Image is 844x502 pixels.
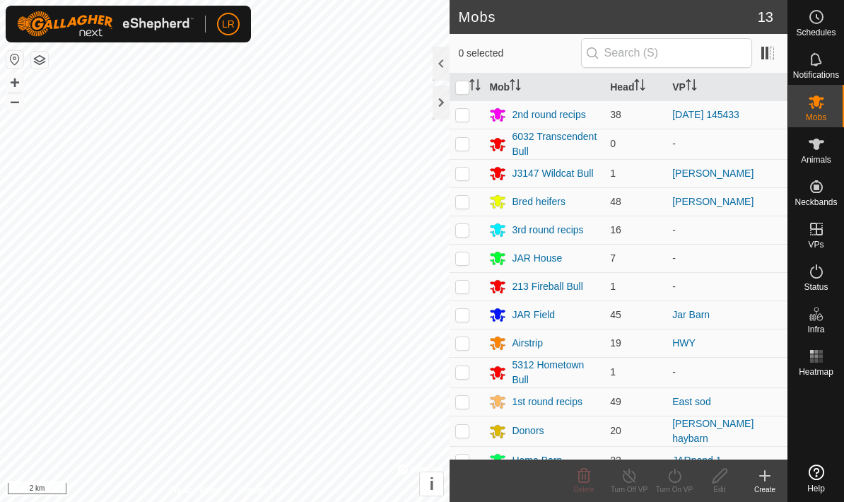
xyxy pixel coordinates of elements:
span: i [430,474,435,494]
span: 48 [610,196,621,207]
span: Help [807,484,825,493]
div: 1st round recips [512,395,582,409]
a: [PERSON_NAME] haybarn [672,418,754,444]
span: Infra [807,325,824,334]
span: 22 [610,455,621,466]
button: i [420,472,443,496]
td: - [667,357,787,387]
span: 49 [610,396,621,407]
td: - [667,244,787,272]
span: 20 [610,425,621,436]
div: 5312 Hometown Bull [512,358,599,387]
span: Notifications [793,71,839,79]
div: 3rd round recips [512,223,583,238]
div: JAR Field [512,308,555,322]
span: 19 [610,337,621,349]
a: Contact Us [239,484,281,496]
img: Gallagher Logo [17,11,194,37]
span: Animals [801,156,831,164]
div: Turn On VP [652,484,697,495]
div: Create [742,484,787,495]
div: Edit [697,484,742,495]
span: Mobs [806,113,826,122]
span: Neckbands [795,198,837,206]
div: 213 Fireball Bull [512,279,582,294]
a: HWY [672,337,696,349]
a: Privacy Policy [169,484,222,496]
span: 0 [610,138,616,149]
div: 6032 Transcendent Bull [512,129,599,159]
td: - [667,272,787,300]
a: Jar Barn [672,309,710,320]
div: Bred heifers [512,194,565,209]
span: 1 [610,281,616,292]
span: VPs [808,240,824,249]
span: 1 [610,168,616,179]
button: + [6,74,23,91]
span: Delete [574,486,594,494]
a: East sod [672,396,710,407]
a: [DATE] 145433 [672,109,739,120]
span: 0 selected [458,46,580,61]
p-sorticon: Activate to sort [634,81,645,93]
th: Mob [483,74,604,101]
span: 7 [610,252,616,264]
span: Heatmap [799,368,833,376]
span: 45 [610,309,621,320]
div: 2nd round recips [512,107,585,122]
span: 38 [610,109,621,120]
span: 16 [610,224,621,235]
button: Map Layers [31,52,48,69]
div: Turn Off VP [606,484,652,495]
div: Home Barn [512,453,562,468]
span: 1 [610,366,616,378]
p-sorticon: Activate to sort [469,81,481,93]
span: 13 [758,6,773,28]
div: Donors [512,424,544,438]
span: LR [222,17,235,32]
button: Reset Map [6,51,23,68]
div: J3147 Wildcat Bull [512,166,593,181]
a: [PERSON_NAME] [672,196,754,207]
th: Head [604,74,667,101]
h2: Mobs [458,8,757,25]
a: [PERSON_NAME] [672,168,754,179]
th: VP [667,74,787,101]
div: Airstrip [512,336,543,351]
td: - [667,129,787,159]
button: – [6,93,23,110]
div: JAR House [512,251,562,266]
p-sorticon: Activate to sort [686,81,697,93]
span: Status [804,283,828,291]
p-sorticon: Activate to sort [510,81,521,93]
td: - [667,216,787,244]
input: Search (S) [581,38,752,68]
a: Help [788,459,844,498]
span: Schedules [796,28,836,37]
a: JARpond 1 [672,455,721,466]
